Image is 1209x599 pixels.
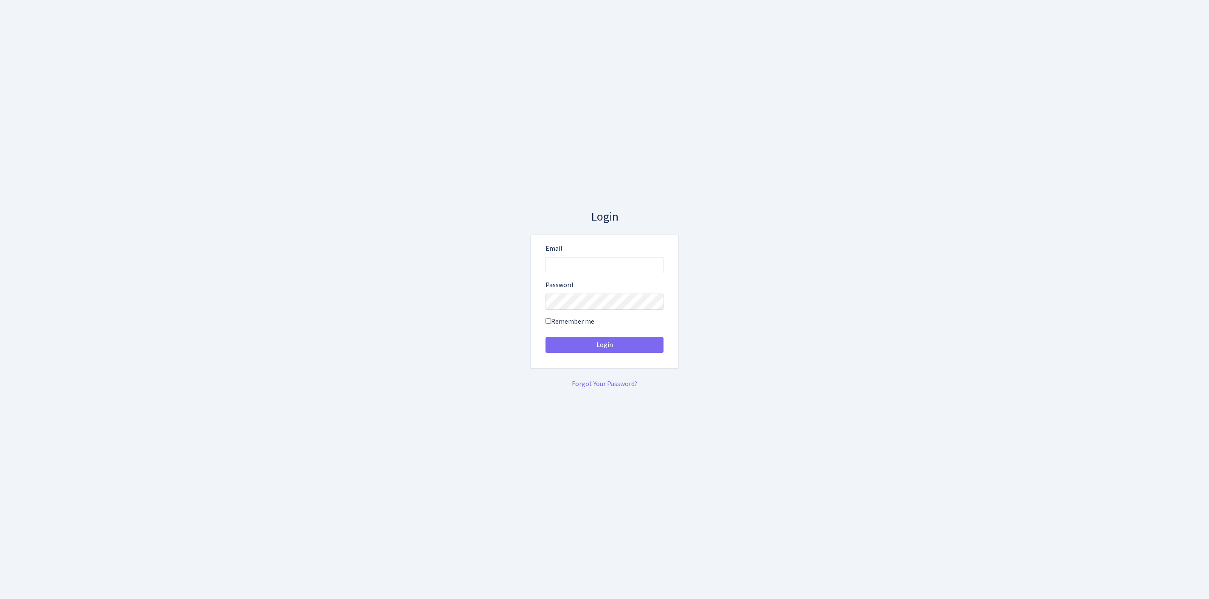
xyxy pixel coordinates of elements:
[572,379,637,389] a: Forgot Your Password?
[545,244,562,254] label: Email
[545,280,573,290] label: Password
[545,337,664,353] button: Login
[530,210,679,224] h3: Login
[545,318,551,324] input: Remember me
[545,316,594,327] label: Remember me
